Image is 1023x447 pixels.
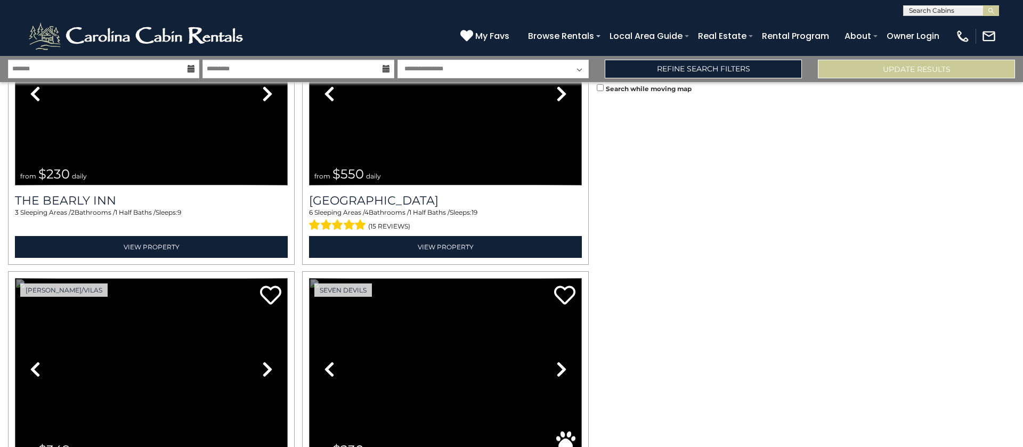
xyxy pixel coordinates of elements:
span: from [314,172,330,180]
a: Rental Program [757,27,834,45]
span: 19 [472,208,477,216]
a: Local Area Guide [604,27,688,45]
span: daily [72,172,87,180]
a: Add to favorites [260,285,281,307]
small: Search while moving map [606,85,692,93]
img: dummy-image.jpg [309,3,582,185]
a: [GEOGRAPHIC_DATA] [309,193,582,208]
img: dummy-image.jpg [15,3,288,185]
h3: Lake Haven Lodge [309,193,582,208]
span: (15 reviews) [368,220,410,233]
span: 9 [177,208,181,216]
img: mail-regular-white.png [981,29,996,44]
span: from [20,172,36,180]
span: 3 [15,208,19,216]
a: Real Estate [693,27,752,45]
a: View Property [15,236,288,258]
a: The Bearly Inn [15,193,288,208]
a: Refine Search Filters [605,60,802,78]
span: daily [366,172,381,180]
span: My Favs [475,29,509,43]
button: Update Results [818,60,1015,78]
span: $550 [332,166,364,182]
a: Add to favorites [554,285,575,307]
a: Seven Devils [314,283,372,297]
input: Search while moving map [597,84,604,91]
a: Browse Rentals [523,27,599,45]
span: 1 Half Baths / [409,208,450,216]
a: Owner Login [881,27,945,45]
a: [PERSON_NAME]/Vilas [20,283,108,297]
a: About [839,27,876,45]
div: Sleeping Areas / Bathrooms / Sleeps: [309,208,582,233]
div: Sleeping Areas / Bathrooms / Sleeps: [15,208,288,233]
span: 6 [309,208,313,216]
span: 4 [364,208,369,216]
span: $230 [38,166,70,182]
img: White-1-2.png [27,20,248,52]
span: 1 Half Baths / [115,208,156,216]
img: phone-regular-white.png [955,29,970,44]
a: View Property [309,236,582,258]
span: 2 [71,208,75,216]
a: My Favs [460,29,512,43]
